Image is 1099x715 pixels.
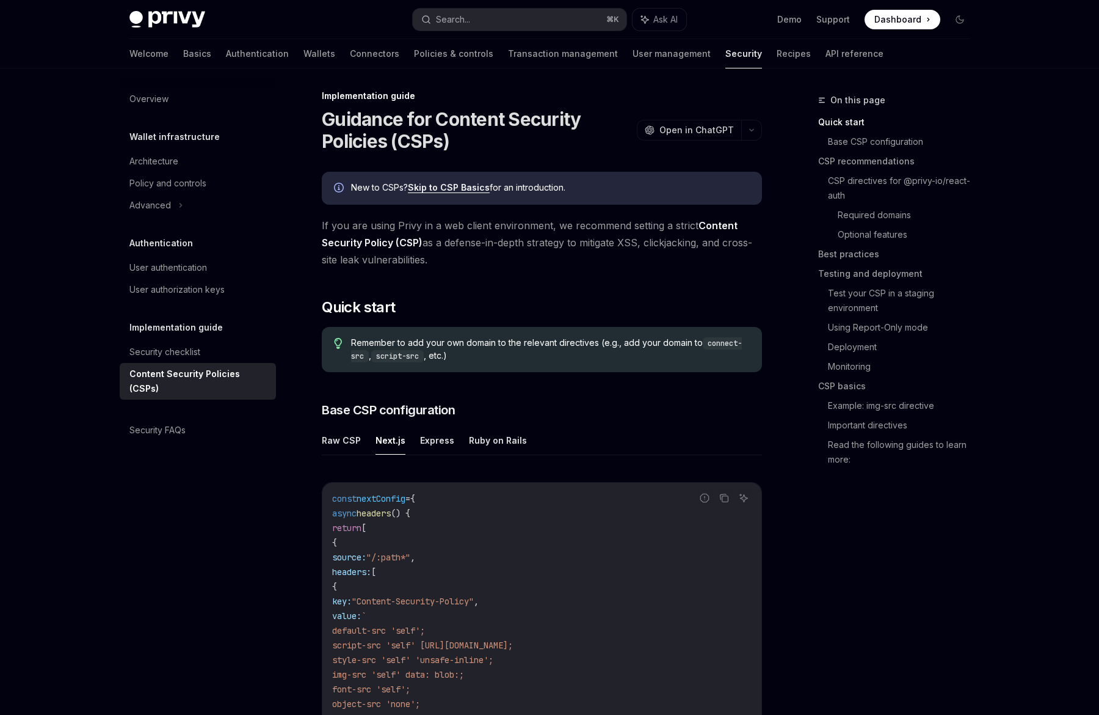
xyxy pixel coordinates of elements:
button: Express [420,426,454,455]
a: Support [816,13,850,26]
a: Deployment [828,337,979,357]
a: User management [633,39,711,68]
a: API reference [825,39,883,68]
span: { [410,493,415,504]
span: headers [357,508,391,519]
a: Testing and deployment [818,264,979,284]
a: Monitoring [828,357,979,376]
svg: Tip [334,338,343,349]
a: Transaction management [508,39,618,68]
a: Required domains [838,205,979,225]
span: [ [371,566,376,577]
code: script-src [371,350,424,362]
a: Base CSP configuration [828,132,979,152]
a: Quick start [818,112,979,132]
a: Security [725,39,762,68]
button: Report incorrect code [697,490,713,506]
span: object-src 'none'; [332,698,420,710]
a: Wallets [303,39,335,68]
a: CSP recommendations [818,152,979,171]
div: User authorization keys [129,282,225,297]
a: Recipes [777,39,811,68]
span: { [332,537,337,548]
div: Architecture [129,154,178,169]
button: Search...⌘K [413,9,626,31]
span: ⌘ K [606,15,619,24]
span: value: [332,610,361,621]
span: Quick start [322,298,395,317]
span: Open in ChatGPT [659,124,734,136]
code: connect-src [351,337,742,362]
span: , [410,552,415,563]
button: Next.js [375,426,405,455]
span: , [474,596,479,607]
span: = [405,493,410,504]
span: nextConfig [357,493,405,504]
div: Security checklist [129,345,200,359]
span: If you are using Privy in a web client environment, we recommend setting a strict as a defense-in... [322,217,762,268]
button: Ruby on Rails [469,426,527,455]
span: const [332,493,357,504]
span: return [332,522,361,533]
span: "Content-Security-Policy" [352,596,474,607]
button: Open in ChatGPT [637,120,741,141]
a: CSP basics [818,376,979,396]
span: font-src 'self'; [332,684,410,695]
a: Security checklist [120,341,276,363]
a: CSP directives for @privy-io/react-auth [828,171,979,205]
a: Basics [183,39,211,68]
button: Ask AI [633,9,686,31]
a: Best practices [818,244,979,264]
span: Remember to add your own domain to the relevant directives (e.g., add your domain to , , etc.) [351,337,750,362]
a: Important directives [828,416,979,435]
h5: Wallet infrastructure [129,130,220,144]
span: default-src 'self'; [332,625,425,636]
button: Ask AI [736,490,752,506]
a: Test your CSP in a staging environment [828,284,979,318]
h1: Guidance for Content Security Policies (CSPs) [322,108,632,152]
span: "/:path*" [366,552,410,563]
button: Copy the contents from the code block [716,490,732,506]
div: New to CSPs? for an introduction. [351,182,750,195]
span: async [332,508,357,519]
div: Search... [436,12,470,27]
span: script-src 'self' [URL][DOMAIN_NAME]; [332,640,513,651]
span: { [332,581,337,592]
div: Overview [129,92,169,106]
span: [ [361,522,366,533]
a: User authentication [120,257,276,279]
span: ` [361,610,366,621]
span: () { [391,508,410,519]
a: Content Security Policies (CSPs) [120,363,276,400]
span: img-src 'self' data: blob:; [332,669,464,680]
button: Raw CSP [322,426,361,455]
button: Toggle dark mode [950,10,970,29]
a: Skip to CSP Basics [408,182,490,193]
span: Ask AI [653,13,678,26]
a: User authorization keys [120,279,276,301]
img: dark logo [129,11,205,28]
a: Example: img-src directive [828,396,979,416]
a: Welcome [129,39,169,68]
div: Content Security Policies (CSPs) [129,367,269,396]
a: Policy and controls [120,172,276,194]
span: Dashboard [874,13,921,26]
span: headers: [332,566,371,577]
a: Demo [777,13,802,26]
div: Policy and controls [129,176,206,191]
a: Optional features [838,225,979,244]
span: style-src 'self' 'unsafe-inline'; [332,654,493,665]
a: Policies & controls [414,39,493,68]
div: Security FAQs [129,423,186,438]
a: Read the following guides to learn more: [828,435,979,469]
h5: Implementation guide [129,320,223,335]
div: Advanced [129,198,171,213]
span: source: [332,552,366,563]
svg: Info [334,183,346,195]
a: Using Report-Only mode [828,318,979,337]
a: Overview [120,88,276,110]
a: Authentication [226,39,289,68]
a: Architecture [120,150,276,172]
a: Dashboard [865,10,940,29]
span: On this page [830,93,885,108]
